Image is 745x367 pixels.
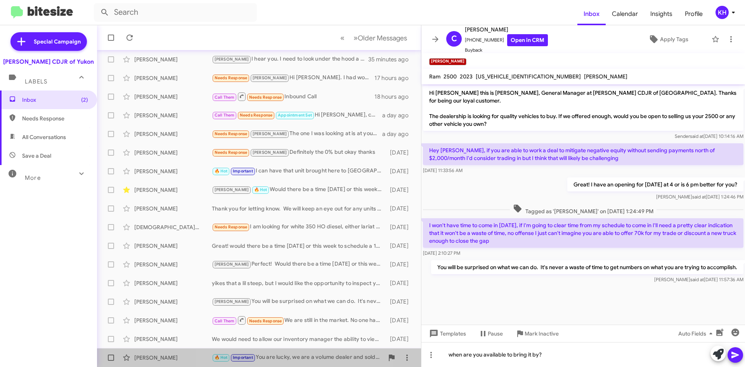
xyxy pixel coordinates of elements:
button: Apply Tags [628,32,708,46]
p: I won't have time to come in [DATE], if I'm going to clear time from my schedule to come in I'll ... [423,218,743,248]
div: [PERSON_NAME] [134,279,212,287]
span: said at [692,194,706,200]
span: Needs Response [215,75,248,80]
div: [PERSON_NAME] [134,149,212,157]
span: Buyback [465,46,548,54]
div: [PERSON_NAME] [134,93,212,101]
span: [PERSON_NAME] [215,187,249,192]
span: [PERSON_NAME] [253,150,287,155]
div: 18 hours ago [374,93,415,101]
p: You will be surprised on what we can do. It's never a waste of time to get numbers on what you ar... [431,260,743,274]
div: You are lucky, we are a volume dealer and sold our out quickly. Are the one in your radius in the... [212,353,384,362]
span: Needs Response [240,113,273,118]
div: yikes that a lil steep, but I would like the opportunity to inspect your Envision and provide you... [212,279,386,287]
div: [DATE] [386,167,415,175]
span: Insights [644,3,679,25]
div: Hi [PERSON_NAME]. I had worked with [PERSON_NAME] when my wife and stopped by. I'm looking at gla... [212,73,374,82]
div: [PERSON_NAME] [134,74,212,82]
a: Special Campaign [10,32,87,51]
span: (2) [81,96,88,104]
div: Hi [PERSON_NAME], can you give me a call at this number? [212,111,382,120]
span: 🔥 Hot [215,169,228,174]
span: Older Messages [358,34,407,42]
div: Perfect! Would there be a time [DATE] or this week to schedule a 15 inspection to be able to prov... [212,260,386,269]
div: I can have that unit brought here to [GEOGRAPHIC_DATA] if you like? [212,167,386,176]
span: Needs Response [249,318,282,324]
span: Needs Response [22,115,88,122]
button: Previous [336,30,349,46]
p: Hey [PERSON_NAME], if you are able to work a deal to mitigate negative equity without sending pay... [423,143,743,165]
div: [PERSON_NAME] [134,335,212,343]
span: Important [233,169,253,174]
span: Ram [429,73,440,80]
div: [PERSON_NAME] [134,167,212,175]
span: Needs Response [215,224,248,230]
span: Important [233,355,253,360]
div: [DATE] [386,261,415,268]
span: [DATE] 2:10:27 PM [423,250,460,256]
span: [PERSON_NAME] [465,25,548,34]
span: More [25,174,41,181]
nav: Page navigation example [336,30,412,46]
div: [DATE] [386,205,415,212]
p: Great! I have an opening for [DATE] at 4 or is 6 pm better for you? [567,177,743,191]
button: Templates [421,327,472,341]
span: [US_VEHICLE_IDENTIFICATION_NUMBER] [476,73,581,80]
div: [PERSON_NAME] [134,354,212,362]
span: Needs Response [215,131,248,136]
span: Apply Tags [660,32,688,46]
span: » [353,33,358,43]
div: Definitely the 0% but okay thanks [212,148,386,157]
div: We are still in the market. No one has been able to help us yet. [212,315,386,325]
div: [PERSON_NAME] [134,205,212,212]
span: « [340,33,345,43]
div: [PERSON_NAME] [134,130,212,138]
div: We would need to allow our inventory manager the ability to view, inspect and test drive your Cha... [212,335,386,343]
p: Hi [PERSON_NAME] this is [PERSON_NAME], General Manager at [PERSON_NAME] CDJR of [GEOGRAPHIC_DATA... [423,86,743,131]
span: Sender [DATE] 10:14:16 AM [675,133,743,139]
span: [PERSON_NAME] [253,131,287,136]
span: All Conversations [22,133,66,141]
div: 35 minutes ago [368,56,415,63]
div: [DATE] [386,242,415,250]
span: [PERSON_NAME] [215,57,249,62]
a: Profile [679,3,709,25]
span: [PERSON_NAME] [215,262,249,267]
span: Templates [428,327,466,341]
div: I am looking for white 350 HO diesel, either lariat or king ranch [212,223,386,231]
span: [PERSON_NAME] [253,75,287,80]
span: Needs Response [249,95,282,100]
div: Thank you for letting know. We will keep an eye out for any units with that option. Have a bless ... [212,205,386,212]
div: You will be surprised on what we can do. It's never a waste of time to get numbers on what you ar... [212,297,386,306]
span: Inbox [22,96,88,104]
div: [DATE] [386,186,415,194]
div: when are you available to bring it by? [421,342,745,367]
button: Auto Fields [672,327,722,341]
a: Inbox [577,3,606,25]
span: said at [690,133,703,139]
div: [DATE] [386,223,415,231]
span: Call Them [215,318,235,324]
div: KH [716,6,729,19]
button: KH [709,6,736,19]
div: [PERSON_NAME] [134,186,212,194]
span: Calendar [606,3,644,25]
span: [PERSON_NAME] [584,73,627,80]
span: Call Them [215,95,235,100]
span: 🔥 Hot [254,187,267,192]
div: [PERSON_NAME] [134,56,212,63]
span: Save a Deal [22,152,51,160]
div: [PERSON_NAME] [134,261,212,268]
span: Auto Fields [678,327,716,341]
small: [PERSON_NAME] [429,58,466,65]
div: Great! would there be a time [DATE] or this week to schedule a 15 inspection in order to provide ... [212,242,386,250]
div: The one I was looking at is at your other store so probably won't make it to [GEOGRAPHIC_DATA] [212,129,382,138]
span: Pause [488,327,503,341]
div: [DEMOGRAPHIC_DATA][PERSON_NAME] [134,223,212,231]
span: 2500 [444,73,457,80]
span: [PHONE_NUMBER] [465,34,548,46]
div: 17 hours ago [374,74,415,82]
span: Tagged as '[PERSON_NAME]' on [DATE] 1:24:49 PM [510,204,657,215]
div: [PERSON_NAME] [134,298,212,306]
